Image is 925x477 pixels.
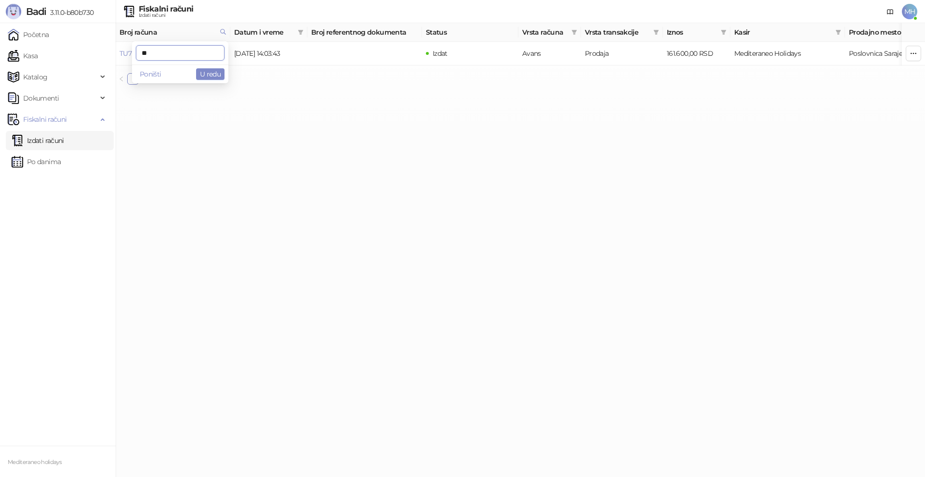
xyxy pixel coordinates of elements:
[139,5,193,13] div: Fiskalni računi
[522,27,568,38] span: Vrsta računa
[127,73,139,85] li: 1
[651,25,661,39] span: filter
[23,67,48,87] span: Katalog
[571,29,577,35] span: filter
[734,27,832,38] span: Kasir
[835,29,841,35] span: filter
[721,29,727,35] span: filter
[119,49,213,58] a: TU7NXWSC-TU7NXWSC-9506
[422,23,518,42] th: Status
[518,42,581,65] td: Avans
[119,76,124,82] span: left
[667,27,717,38] span: Iznos
[139,13,193,18] div: Izdati računi
[230,42,307,65] td: [DATE] 14:03:43
[128,74,138,84] a: 1
[581,23,663,42] th: Vrsta transakcije
[433,49,448,58] span: Izdat
[8,25,49,44] a: Početna
[730,23,845,42] th: Kasir
[585,27,649,38] span: Vrsta transakcije
[8,46,38,65] a: Kasa
[12,152,61,171] a: Po danima
[116,73,127,85] button: left
[833,25,843,39] span: filter
[883,4,898,19] a: Dokumentacija
[12,131,64,150] a: Izdati računi
[23,89,59,108] span: Dokumenti
[581,42,663,65] td: Prodaja
[307,23,422,42] th: Broj referentnog dokumenta
[196,68,225,80] button: U redu
[26,6,46,17] span: Badi
[234,27,294,38] span: Datum i vreme
[719,25,728,39] span: filter
[46,8,93,17] span: 3.11.0-b80b730
[663,42,730,65] td: 161.600,00 RSD
[8,459,62,465] small: Mediteraneo holidays
[296,25,305,39] span: filter
[116,23,230,42] th: Broj računa
[518,23,581,42] th: Vrsta računa
[298,29,304,35] span: filter
[569,25,579,39] span: filter
[116,73,127,85] li: Prethodna strana
[730,42,845,65] td: Mediteraneo Holidays
[23,110,66,129] span: Fiskalni računi
[6,4,21,19] img: Logo
[902,4,917,19] span: MH
[119,27,216,38] span: Broj računa
[653,29,659,35] span: filter
[136,68,165,80] button: Poništi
